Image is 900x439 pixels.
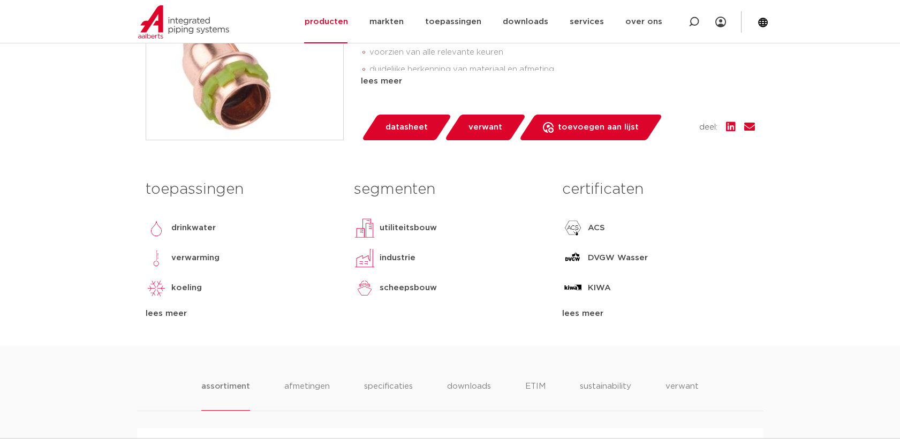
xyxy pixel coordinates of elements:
[562,217,584,239] img: ACS
[354,179,546,200] h3: segmenten
[525,380,546,411] li: ETIM
[364,380,413,411] li: specificaties
[380,222,437,234] p: utiliteitsbouw
[354,217,375,239] img: utiliteitsbouw
[146,307,338,320] div: lees meer
[361,115,452,140] a: datasheet
[284,380,330,411] li: afmetingen
[580,380,631,411] li: sustainability
[562,179,754,200] h3: certificaten
[468,119,502,136] span: verwant
[447,380,491,411] li: downloads
[369,61,755,78] li: duidelijke herkenning van materiaal en afmeting
[146,179,338,200] h3: toepassingen
[369,44,755,61] li: voorzien van alle relevante keuren
[171,222,216,234] p: drinkwater
[354,277,375,299] img: scheepsbouw
[588,222,605,234] p: ACS
[146,217,167,239] img: drinkwater
[665,380,699,411] li: verwant
[171,252,220,264] p: verwarming
[558,119,639,136] span: toevoegen aan lijst
[588,252,648,264] p: DVGW Wasser
[354,247,375,269] img: industrie
[171,282,202,294] p: koeling
[361,75,755,88] div: lees meer
[385,119,428,136] span: datasheet
[201,380,250,411] li: assortiment
[562,307,754,320] div: lees meer
[562,247,584,269] img: DVGW Wasser
[699,121,717,134] span: deel:
[146,277,167,299] img: koeling
[146,247,167,269] img: verwarming
[444,115,526,140] a: verwant
[380,252,415,264] p: industrie
[588,282,611,294] p: KIWA
[562,277,584,299] img: KIWA
[380,282,437,294] p: scheepsbouw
